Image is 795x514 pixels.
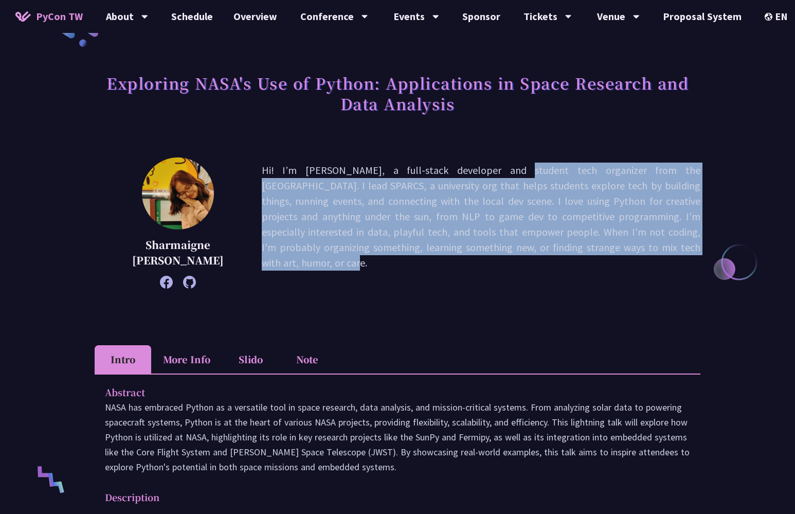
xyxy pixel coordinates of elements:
[36,9,83,24] span: PyCon TW
[105,490,670,505] p: Description
[95,67,700,119] h1: Exploring NASA's Use of Python: Applications in Space Research and Data Analysis
[262,163,700,283] p: Hi! I’m [PERSON_NAME], a full-stack developer and student tech organizer from the [GEOGRAPHIC_DAT...
[222,345,279,374] li: Slido
[15,11,31,22] img: Home icon of PyCon TW 2025
[279,345,335,374] li: Note
[105,400,690,474] p: NASA has embraced Python as a versatile tool in space research, data analysis, and mission-critic...
[120,237,236,268] p: Sharmaigne [PERSON_NAME]
[142,157,214,229] img: Sharmaigne Angelie Mabano
[95,345,151,374] li: Intro
[5,4,93,29] a: PyCon TW
[151,345,222,374] li: More Info
[105,385,670,400] p: Abstract
[765,13,775,21] img: Locale Icon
